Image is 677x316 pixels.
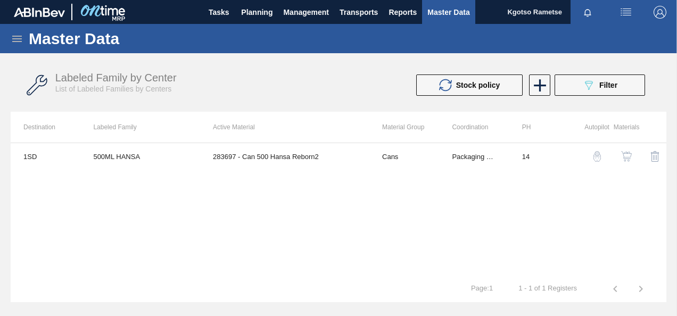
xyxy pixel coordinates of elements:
button: Notifications [571,5,605,20]
td: Page : 1 [458,276,506,293]
td: 14 [509,143,579,170]
div: Autopilot Configuration [584,144,608,169]
button: Filter [555,74,645,96]
span: Management [283,6,329,19]
th: Labeled Family [80,112,200,143]
span: Master Data [427,6,469,19]
span: Stock policy [456,81,500,89]
button: shopping-cart-icon [614,144,639,169]
td: 1SD [11,143,80,170]
img: shopping-cart-icon [621,151,632,162]
div: Filter labeled family by center [549,74,650,96]
div: Delete Labeled Family X Center [642,144,666,169]
th: Materials [608,112,638,143]
span: Planning [241,6,273,19]
span: Tasks [207,6,230,19]
th: Destination [11,112,80,143]
span: Reports [389,6,417,19]
span: Transports [340,6,378,19]
span: Filter [599,81,617,89]
td: 500ML HANSA [80,143,200,170]
img: userActions [620,6,632,19]
th: PH [509,112,579,143]
div: Update stock policy [416,74,528,96]
button: delete-icon [642,144,668,169]
th: Active Material [200,112,369,143]
img: TNhmsLtSVTkK8tSr43FrP2fwEKptu5GPRR3wAAAABJRU5ErkJggg== [14,7,65,17]
img: Logout [654,6,666,19]
td: 1 - 1 of 1 Registers [506,276,590,293]
h1: Master Data [29,32,218,45]
img: delete-icon [649,150,662,163]
div: View Materials [614,144,638,169]
td: Packaging Materials [439,143,509,170]
th: Material Group [369,112,439,143]
button: auto-pilot-icon [584,144,610,169]
td: Cans [369,143,439,170]
img: auto-pilot-icon [592,151,602,162]
div: New labeled family by center [528,74,549,96]
td: 283697 - Can 500 Hansa Reborn2 [200,143,369,170]
button: Stock policy [416,74,523,96]
th: Autopilot [579,112,608,143]
span: Labeled Family by Center [55,72,177,84]
span: List of Labeled Families by Centers [55,85,172,93]
th: Coordination [439,112,509,143]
